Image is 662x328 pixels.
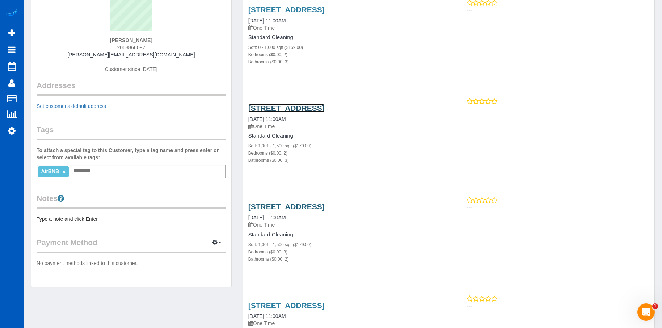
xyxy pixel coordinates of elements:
[248,249,287,255] small: Bedrooms ($0.00, 3)
[248,221,443,228] p: One Time
[248,52,287,57] small: Bedrooms ($0.00, 2)
[37,237,226,253] legend: Payment Method
[248,215,286,220] a: [DATE] 11:00AM
[248,133,443,139] h4: Standard Cleaning
[67,52,195,58] a: [PERSON_NAME][EMAIL_ADDRESS][DOMAIN_NAME]
[37,193,226,209] legend: Notes
[248,151,287,156] small: Bedrooms ($0.00, 2)
[467,105,649,112] p: ---
[248,24,443,31] p: One Time
[105,66,157,72] span: Customer since [DATE]
[248,116,286,122] a: [DATE] 11:00AM
[117,45,145,50] span: 2068866097
[37,260,226,267] p: No payment methods linked to this customer.
[248,242,312,247] small: Sqft: 1,001 - 1,500 sqft ($179.00)
[110,37,152,43] strong: [PERSON_NAME]
[248,5,325,14] a: [STREET_ADDRESS]
[41,168,59,174] span: AirBNB
[248,45,303,50] small: Sqft: 0 - 1,000 sqft ($159.00)
[248,123,443,130] p: One Time
[37,124,226,140] legend: Tags
[248,257,289,262] small: Bathrooms ($0.00, 2)
[248,202,325,211] a: [STREET_ADDRESS]
[37,147,226,161] label: To attach a special tag to this Customer, type a tag name and press enter or select from availabl...
[248,104,325,112] a: [STREET_ADDRESS]
[248,143,312,148] small: Sqft: 1,001 - 1,500 sqft ($179.00)
[37,215,226,223] pre: Type a note and click Enter
[637,303,655,321] iframe: Intercom live chat
[652,303,658,309] span: 1
[467,7,649,14] p: ---
[467,203,649,211] p: ---
[248,18,286,24] a: [DATE] 11:00AM
[248,34,443,41] h4: Standard Cleaning
[248,232,443,238] h4: Standard Cleaning
[37,103,106,109] a: Set customer's default address
[248,158,289,163] small: Bathrooms ($0.00, 3)
[467,302,649,310] p: ---
[248,59,289,64] small: Bathrooms ($0.00, 3)
[248,301,325,310] a: [STREET_ADDRESS]
[4,7,19,17] img: Automaid Logo
[248,313,286,319] a: [DATE] 11:00AM
[248,320,443,327] p: One Time
[62,169,66,175] a: ×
